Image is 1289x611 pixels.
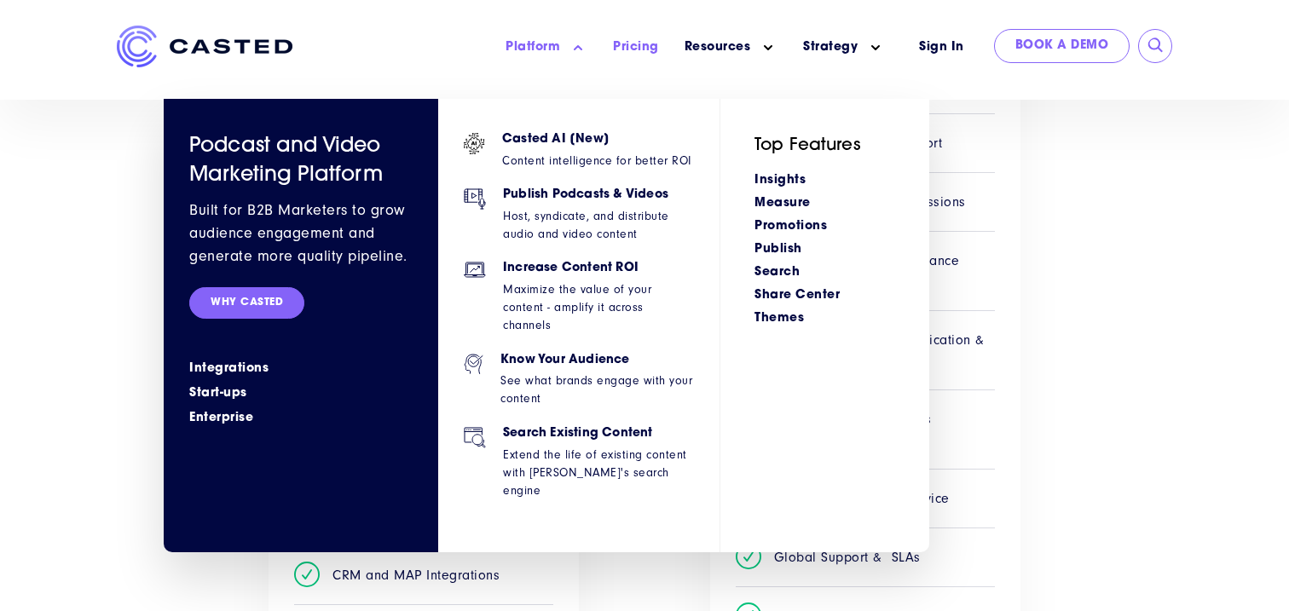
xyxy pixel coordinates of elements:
h5: Top Features [754,133,895,159]
a: Know Your Audience See what brands engage with your content [464,354,694,427]
li: Global Support & SLAs [736,527,995,586]
li: CRM and MAP Integrations [294,545,553,604]
h6: Increase Content ROI [503,262,694,276]
a: Platform [506,38,560,56]
p: See what brands engage with your content [500,372,694,407]
a: Search [754,266,800,279]
h6: Casted AI [New] [502,133,691,147]
a: Search Existing Content Extend the life of existing content with [PERSON_NAME]'s search engine [464,427,694,518]
div: Navigation Menu [754,167,895,328]
a: Publish Podcasts & Videos Host, syndicate, and distribute audio and video content [464,188,694,262]
h4: Podcast and Video Marketing Platform [189,133,413,190]
h6: Search Existing Content [503,427,694,441]
a: Enterprise [189,409,413,427]
a: Share Center [754,289,840,302]
input: Submit [1147,37,1165,55]
a: Book a Demo [994,29,1130,63]
h6: Publish Podcasts & Videos [503,188,694,203]
a: Sign In [898,29,986,66]
a: Integrations [189,360,413,378]
img: Casted_Logo_Horizontal_FullColor_PUR_BLUE [117,26,292,67]
p: Built for B2B Marketers to grow audience engagement and generate more quality pipeline. [189,199,413,268]
p: Extend the life of existing content with [PERSON_NAME]'s search engine [503,446,694,499]
a: Themes [754,312,804,325]
a: Measure [754,197,811,210]
a: Pricing [613,38,659,56]
nav: Main menu [318,26,898,69]
a: WHY CASTED [189,287,304,319]
a: Start-ups [189,384,413,402]
p: Maximize the value of your content - amplify it across channels [503,280,694,334]
a: Publish [754,243,802,256]
a: Strategy [803,38,858,56]
a: Increase Content ROI Maximize the value of your content - amplify it across channels [464,262,694,353]
a: Casted AI [New] Content intelligence for better ROI [464,133,694,188]
p: Host, syndicate, and distribute audio and video content [503,207,694,243]
p: Content intelligence for better ROI [502,152,691,170]
a: Promotions [754,220,827,233]
h6: Know Your Audience [500,354,694,368]
a: Insights [754,174,806,187]
a: Resources [685,38,751,56]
